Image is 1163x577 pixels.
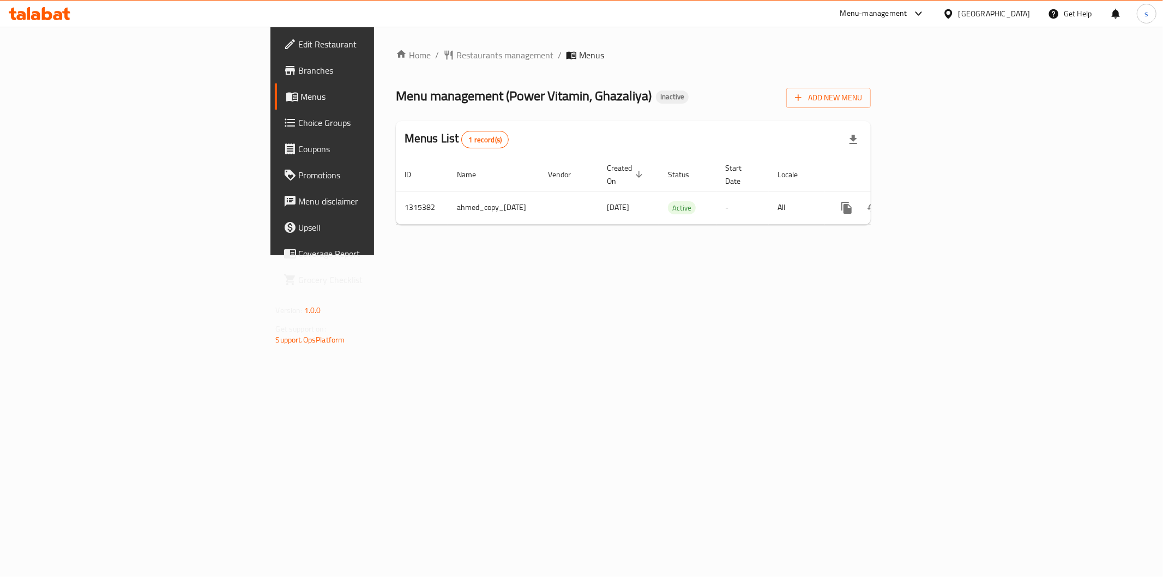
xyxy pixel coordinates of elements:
[276,322,326,336] span: Get support on:
[275,241,465,267] a: Coverage Report
[959,8,1031,20] div: [GEOGRAPHIC_DATA]
[795,91,862,105] span: Add New Menu
[299,195,456,208] span: Menu disclaimer
[786,88,871,108] button: Add New Menu
[299,142,456,155] span: Coupons
[656,91,689,104] div: Inactive
[396,49,871,62] nav: breadcrumb
[275,136,465,162] a: Coupons
[656,92,689,101] span: Inactive
[668,168,703,181] span: Status
[275,83,465,110] a: Menus
[396,83,652,108] span: Menu management ( Power Vitamin, Ghazaliya )
[860,195,886,221] button: Change Status
[275,162,465,188] a: Promotions
[276,333,345,347] a: Support.OpsPlatform
[456,49,553,62] span: Restaurants management
[778,168,812,181] span: Locale
[299,116,456,129] span: Choice Groups
[275,110,465,136] a: Choice Groups
[840,127,866,153] div: Export file
[579,49,604,62] span: Menus
[275,214,465,241] a: Upsell
[275,31,465,57] a: Edit Restaurant
[607,161,646,188] span: Created On
[725,161,756,188] span: Start Date
[461,131,509,148] div: Total records count
[840,7,907,20] div: Menu-management
[548,168,585,181] span: Vendor
[668,202,696,214] span: Active
[1144,8,1148,20] span: s
[834,195,860,221] button: more
[275,188,465,214] a: Menu disclaimer
[716,191,769,224] td: -
[299,273,456,286] span: Grocery Checklist
[462,135,508,145] span: 1 record(s)
[448,191,539,224] td: ahmed_copy_[DATE]
[299,169,456,182] span: Promotions
[607,200,629,214] span: [DATE]
[301,90,456,103] span: Menus
[299,247,456,260] span: Coverage Report
[304,303,321,317] span: 1.0.0
[275,57,465,83] a: Branches
[825,158,947,191] th: Actions
[299,221,456,234] span: Upsell
[276,303,303,317] span: Version:
[396,158,947,225] table: enhanced table
[443,49,553,62] a: Restaurants management
[769,191,825,224] td: All
[558,49,562,62] li: /
[668,201,696,214] div: Active
[275,267,465,293] a: Grocery Checklist
[299,38,456,51] span: Edit Restaurant
[299,64,456,77] span: Branches
[457,168,490,181] span: Name
[405,130,509,148] h2: Menus List
[405,168,425,181] span: ID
